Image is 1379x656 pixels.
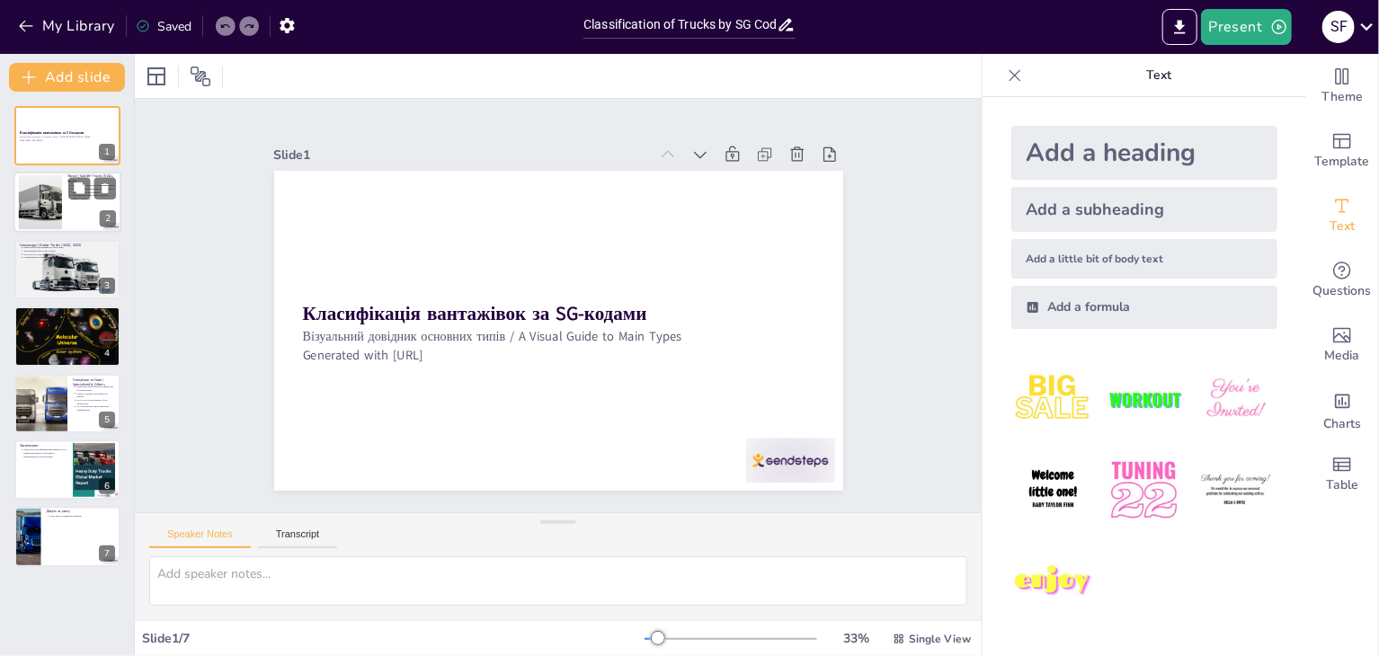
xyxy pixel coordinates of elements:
[1321,87,1363,107] span: Theme
[1306,313,1378,377] div: Add images, graphics, shapes or video
[99,345,115,361] div: 4
[1162,9,1197,45] button: Export to PowerPoint
[13,173,121,234] div: 2
[23,323,115,326] p: Understanding Box Trucks is essential for cargo transport.
[329,91,721,447] p: Generated with [URL]
[20,136,115,139] p: Візуальний довідник основних типів / A Visual Guide to Main Types
[1326,475,1358,495] span: Table
[341,104,733,460] p: Візуальний довідник основних типів / A Visual Guide to Main Types
[23,249,115,253] p: The hydraulic lift is a key feature.
[9,63,125,92] button: Add slide
[99,478,115,494] div: 6
[909,632,971,646] span: Single View
[13,12,122,40] button: My Library
[20,443,67,448] p: Заключення
[23,253,115,256] p: MAN TGS 41.440 is an example.
[23,316,115,320] p: The rigid body is a key feature.
[20,309,115,315] p: Фургони | Box Trucks (SG22, SG23)
[23,246,115,250] p: Dump Trucks are designed for bulk cargo.
[14,507,120,566] div: 7
[46,510,115,515] p: Дякую за увагу
[1306,183,1378,248] div: Add text boxes
[1011,448,1095,532] img: 4.jpeg
[1306,54,1378,119] div: Change the overall theme
[14,106,120,165] div: 1
[142,62,171,91] div: Layout
[1011,286,1277,329] div: Add a formula
[14,440,120,500] div: 6
[76,385,115,391] p: Specialized trucks include tankers and car transporters.
[14,374,120,433] div: 5
[73,377,115,387] p: Спеціальні та Інші | Specialized & Others
[76,405,115,412] p: SG code reflects chassis and body configuration.
[136,18,191,35] div: Saved
[76,398,115,404] p: MAN TGX is an example of car transporters.
[99,545,115,562] div: 7
[67,174,116,184] p: Тягачі | Saddle Trucks (SG21, SG31)
[72,191,117,195] p: Volvo FH 540 is an example.
[68,178,90,199] button: Duplicate Slide
[99,412,115,428] div: 5
[1011,358,1095,441] img: 1.jpeg
[1029,54,1288,97] p: Text
[586,221,876,484] div: Slide 1
[20,138,115,142] p: Generated with [URL]
[72,184,117,188] p: Saddle Trucks are designed for semi-trailers.
[14,240,120,299] div: 3
[1322,9,1355,45] button: S F
[1306,442,1378,507] div: Add a table
[94,178,116,199] button: Delete Slide
[76,392,115,398] p: Scania G-series is an example of tankers.
[149,528,251,548] button: Speaker Notes
[1315,152,1370,172] span: Template
[1102,448,1186,532] img: 5.jpeg
[1306,119,1378,183] div: Add ready made slides
[23,256,115,260] p: Understanding dump trucks is crucial for industries.
[1011,126,1277,180] div: Add a heading
[14,306,120,366] div: 4
[23,319,115,323] p: Mercedes-Benz Atego is an example.
[72,194,117,201] p: Understanding saddle trucks enhances logistics operations.
[1102,358,1186,441] img: 2.jpeg
[142,630,645,647] div: Slide 1 / 7
[1322,11,1355,43] div: S F
[479,119,752,368] strong: Класифікація вантажівок за SG-кодами
[1313,281,1372,301] span: Questions
[1306,248,1378,313] div: Get real-time input from your audience
[72,188,117,191] p: The fifth wheel mechanism is a key feature.
[20,130,84,135] strong: Класифікація вантажівок за SG-кодами
[835,630,878,647] div: 33 %
[1011,187,1277,232] div: Add a subheading
[1011,540,1095,624] img: 7.jpeg
[1323,414,1361,434] span: Charts
[1201,9,1291,45] button: Present
[99,278,115,294] div: 3
[258,528,338,548] button: Transcript
[190,66,211,87] span: Position
[23,313,115,316] p: Box Trucks are designed for palletized goods.
[23,448,67,458] p: Підсумок: Класифікація вантажівок за SG-кодами допомагає зрозуміти їх призначення та конструкцію.
[1325,346,1360,366] span: Media
[1011,239,1277,279] div: Add a little bit of body text
[583,12,777,38] input: Insert title
[100,211,116,227] div: 2
[50,515,115,519] p: Будь ласка, задавайте питання!
[1330,217,1355,236] span: Text
[1194,358,1277,441] img: 3.jpeg
[1306,377,1378,442] div: Add charts and graphs
[99,144,115,160] div: 1
[20,243,115,248] p: Самоскиди | Dump Trucks (SG32, SG33)
[1194,448,1277,532] img: 6.jpeg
